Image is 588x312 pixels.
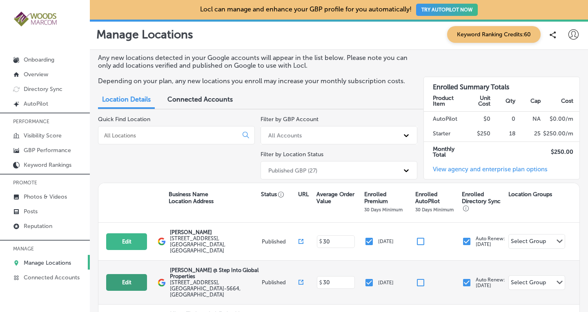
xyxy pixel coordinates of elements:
[106,274,147,291] button: Edit
[541,91,579,112] th: Cost
[319,280,322,285] p: $
[416,4,478,16] button: TRY AUTOPILOT NOW
[96,28,193,41] p: Manage Locations
[98,77,411,85] p: Depending on your plan, any new locations you enroll may increase your monthly subscription costs.
[364,207,403,212] p: 30 Days Minimum
[24,223,52,230] p: Reputation
[508,191,552,198] p: Location Groups
[170,267,260,279] p: [PERSON_NAME] @ Step Into Global Properties
[491,126,516,142] td: 18
[424,77,580,91] h3: Enrolled Summary Totals
[24,132,62,139] p: Visibility Score
[516,111,541,126] td: NA
[24,147,71,154] p: GBP Performance
[262,239,298,245] p: Published
[491,91,516,112] th: Qty
[24,56,54,63] p: Onboarding
[170,235,260,254] label: [STREET_ADDRESS] , [GEOGRAPHIC_DATA], [GEOGRAPHIC_DATA]
[98,116,150,123] label: Quick Find Location
[268,132,302,139] div: All Accounts
[424,166,548,179] a: View agency and enterprise plan options
[170,229,260,235] p: [PERSON_NAME]
[511,238,546,247] div: Select Group
[465,91,491,112] th: Unit Cost
[158,237,166,246] img: logo
[447,26,541,43] span: Keyword Ranking Credits: 60
[24,259,71,266] p: Manage Locations
[158,279,166,287] img: logo
[103,132,236,139] input: All Locations
[261,191,298,198] p: Status
[13,11,58,27] img: 4a29b66a-e5ec-43cd-850c-b989ed1601aaLogo_Horizontal_BerryOlive_1000.jpg
[24,71,48,78] p: Overview
[319,239,322,244] p: $
[541,142,579,162] td: $ 250.00
[24,162,71,168] p: Keyword Rankings
[316,191,360,205] p: Average Order Value
[106,233,147,250] button: Edit
[24,274,80,281] p: Connected Accounts
[465,126,491,142] td: $250
[24,193,67,200] p: Photos & Videos
[169,191,214,205] p: Business Name Location Address
[491,111,516,126] td: 0
[462,191,504,212] p: Enrolled Directory Sync
[102,95,151,103] span: Location Details
[541,126,579,142] td: $ 250.00 /m
[24,100,48,107] p: AutoPilot
[98,54,411,69] p: Any new locations detected in your Google accounts will appear in the list below. Please note you...
[516,126,541,142] td: 25
[424,126,466,142] td: Starter
[415,207,454,212] p: 30 Days Minimum
[24,208,38,215] p: Posts
[476,277,505,288] p: Auto Renew: [DATE]
[170,279,260,298] label: [STREET_ADDRESS] , [GEOGRAPHIC_DATA]-5664, [GEOGRAPHIC_DATA]
[268,167,317,174] div: Published GBP (27)
[465,111,491,126] td: $0
[167,95,233,103] span: Connected Accounts
[433,95,454,107] strong: Product Item
[261,151,323,158] label: Filter by Location Status
[364,191,411,205] p: Enrolled Premium
[298,191,309,198] p: URL
[424,111,466,126] td: AutoPilot
[476,236,505,247] p: Auto Renew: [DATE]
[261,116,318,123] label: Filter by GBP Account
[511,279,546,288] div: Select Group
[516,91,541,112] th: Cap
[262,279,298,285] p: Published
[24,86,62,93] p: Directory Sync
[378,239,394,244] p: [DATE]
[541,111,579,126] td: $ 0.00 /m
[415,191,458,205] p: Enrolled AutoPilot
[378,280,394,285] p: [DATE]
[424,142,466,162] td: Monthly Total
